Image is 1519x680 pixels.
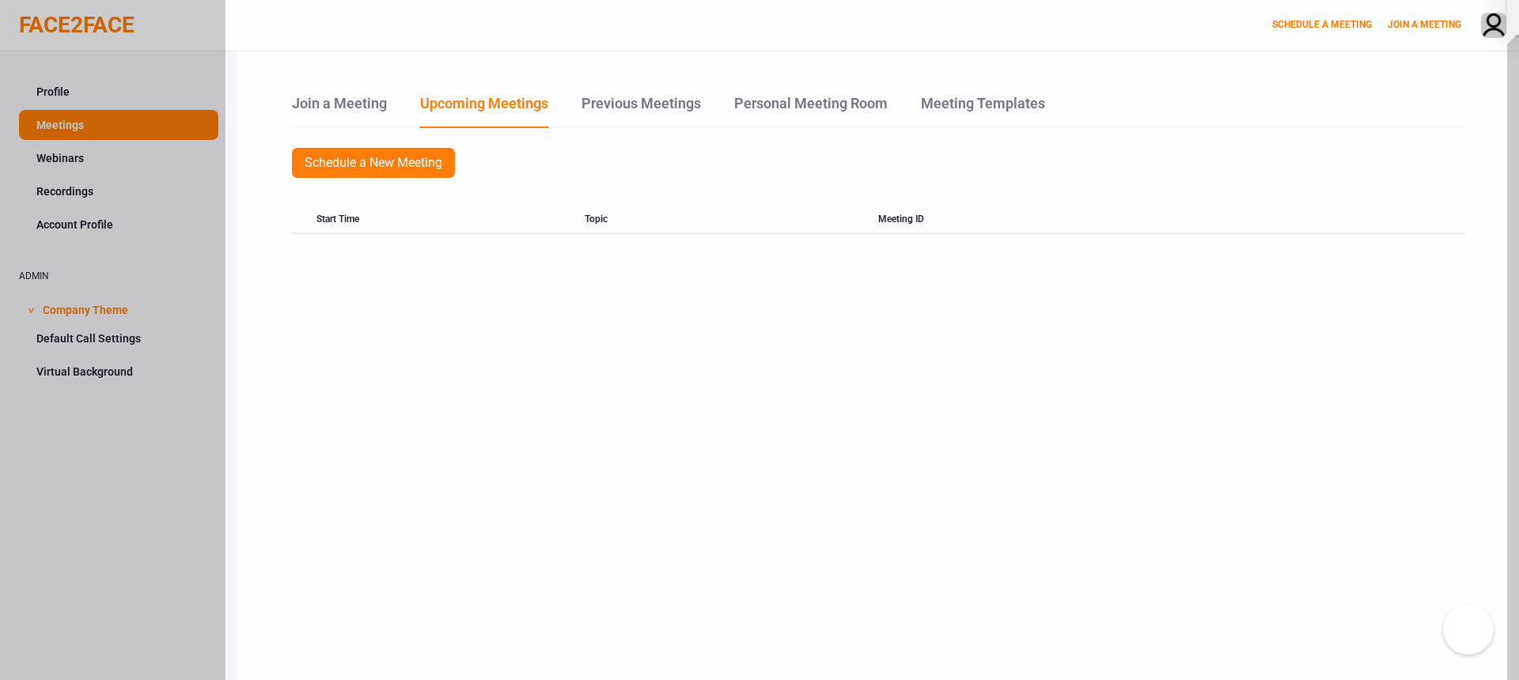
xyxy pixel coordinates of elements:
[733,93,888,127] a: Personal Meeting Room
[1388,19,1461,30] a: JOIN A MEETING
[581,93,702,127] a: Previous Meetings
[1482,13,1506,40] img: avatar.710606db.png
[920,93,1046,127] a: Meeting Templates
[585,206,878,234] div: Topic
[878,206,1172,234] div: Meeting ID
[291,93,388,127] a: Join a Meeting
[419,93,549,128] a: Upcoming Meetings
[291,147,456,179] a: Schedule a New Meeting
[291,206,585,234] div: Start Time
[1443,604,1494,655] button: Knowledge Center Bot, also known as KC Bot is an onboarding assistant that allows you to see the ...
[1272,19,1372,30] a: SCHEDULE A MEETING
